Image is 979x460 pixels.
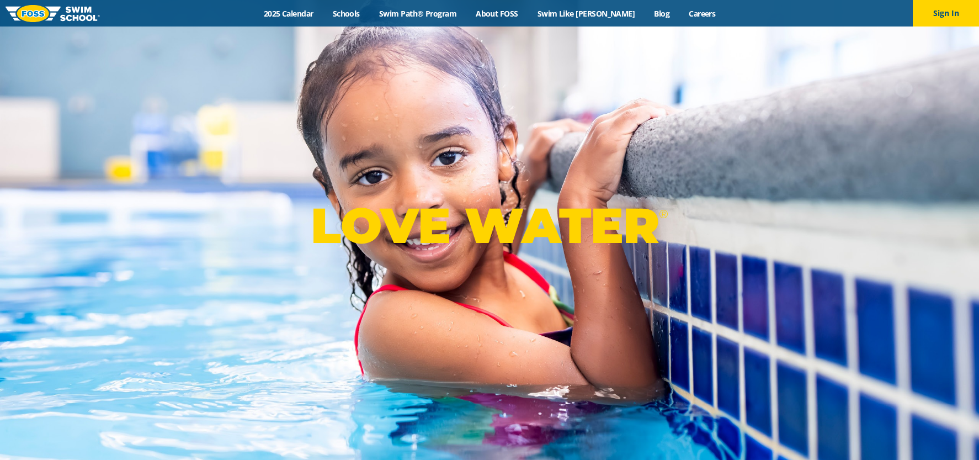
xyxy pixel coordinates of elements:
p: LOVE WATER [311,196,668,255]
a: Schools [323,8,369,19]
a: Blog [645,8,679,19]
a: About FOSS [466,8,528,19]
a: Swim Path® Program [369,8,466,19]
img: FOSS Swim School Logo [6,5,100,22]
a: Careers [679,8,725,19]
a: 2025 Calendar [254,8,323,19]
a: Swim Like [PERSON_NAME] [528,8,645,19]
sup: ® [659,207,668,221]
